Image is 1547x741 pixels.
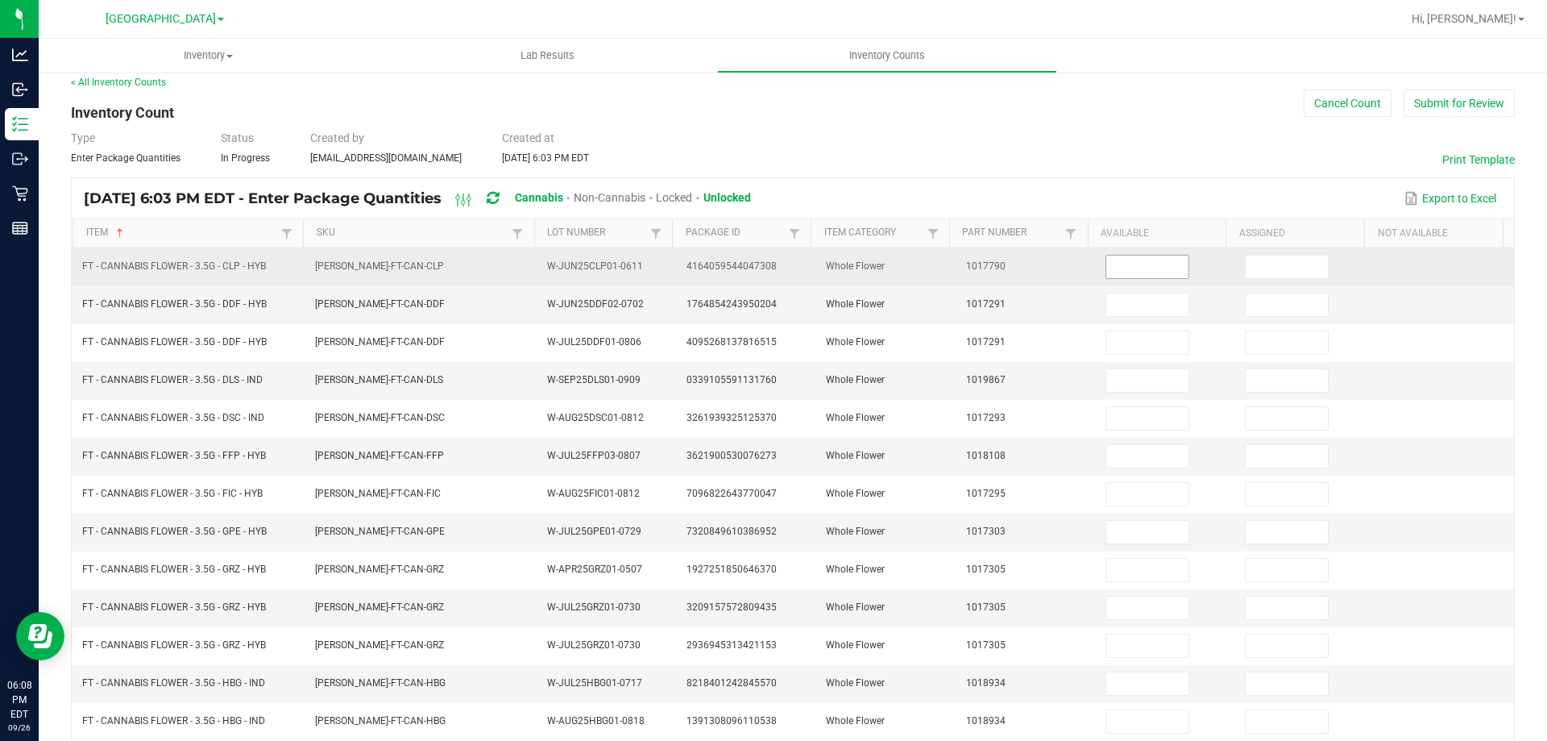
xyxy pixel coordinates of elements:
span: W-JUL25GPE01-0729 [547,526,641,537]
span: [PERSON_NAME]-FT-CAN-GRZ [315,639,444,651]
span: [DATE] 6:03 PM EDT [502,152,589,164]
span: 1018108 [966,450,1006,461]
span: FT - CANNABIS FLOWER - 3.5G - GRZ - HYB [82,639,266,651]
span: FT - CANNABIS FLOWER - 3.5G - FFP - HYB [82,450,266,461]
span: Cannabis [515,191,563,204]
inline-svg: Inbound [12,81,28,98]
span: Inventory Counts [827,48,947,63]
button: Print Template [1442,152,1515,168]
span: FT - CANNABIS FLOWER - 3.5G - CLP - HYB [82,260,266,272]
span: 3261939325125370 [686,412,777,423]
span: 1017293 [966,412,1006,423]
a: Filter [277,223,297,244]
span: Inventory [39,48,378,63]
span: Whole Flower [826,526,885,537]
span: Enter Package Quantities [71,152,180,164]
span: [PERSON_NAME]-FT-CAN-DLS [315,374,443,385]
span: 7096822643770047 [686,488,777,499]
span: FT - CANNABIS FLOWER - 3.5G - HBG - IND [82,677,265,689]
span: 1017303 [966,526,1006,537]
span: W-JUL25DDF01-0806 [547,336,641,348]
span: Unlocked [703,191,751,204]
span: W-JUL25GRZ01-0730 [547,639,641,651]
th: Not Available [1364,219,1503,248]
span: [PERSON_NAME]-FT-CAN-HBG [315,677,446,689]
span: Created at [502,131,554,144]
span: W-JUL25FFP03-0807 [547,450,641,461]
span: 1017295 [966,488,1006,499]
iframe: Resource center [16,612,64,660]
span: Whole Flower [826,336,885,348]
span: 1018934 [966,677,1006,689]
span: Whole Flower [826,374,885,385]
span: Inventory Count [71,104,174,121]
span: Whole Flower [826,677,885,689]
span: W-AUG25HBG01-0818 [547,715,645,726]
th: Assigned [1226,219,1364,248]
span: Hi, [PERSON_NAME]! [1412,12,1516,25]
span: 4095268137816515 [686,336,777,348]
span: [PERSON_NAME]-FT-CAN-GRZ [315,564,444,575]
span: [PERSON_NAME]-FT-CAN-DSC [315,412,445,423]
span: [EMAIL_ADDRESS][DOMAIN_NAME] [310,152,462,164]
button: Export to Excel [1400,185,1500,212]
a: Lot NumberSortable [547,227,646,239]
span: 1391308096110538 [686,715,777,726]
span: Type [71,131,95,144]
span: 1017790 [966,260,1006,272]
a: Filter [785,223,804,244]
span: In Progress [221,152,270,164]
a: Package IdSortable [686,227,785,239]
a: Inventory Counts [717,39,1056,73]
span: W-AUG25FIC01-0812 [547,488,640,499]
span: 2936945313421153 [686,639,777,651]
span: [PERSON_NAME]-FT-CAN-DDF [315,336,445,348]
span: W-APR25GRZ01-0507 [547,564,642,575]
a: Item CategorySortable [824,227,923,239]
span: Created by [310,131,364,144]
button: Submit for Review [1404,90,1515,117]
span: FT - CANNABIS FLOWER - 3.5G - GRZ - HYB [82,564,266,575]
inline-svg: Analytics [12,47,28,63]
span: 1017305 [966,602,1006,613]
span: W-JUN25DDF02-0702 [547,298,644,310]
span: FT - CANNABIS FLOWER - 3.5G - FIC - HYB [82,488,263,499]
span: Status [221,131,254,144]
span: [PERSON_NAME]-FT-CAN-CLP [315,260,444,272]
span: FT - CANNABIS FLOWER - 3.5G - GPE - HYB [82,526,267,537]
span: FT - CANNABIS FLOWER - 3.5G - DSC - IND [82,412,264,423]
a: Filter [1061,223,1080,244]
span: Lab Results [499,48,596,63]
span: 1017305 [966,639,1006,651]
a: < All Inventory Counts [71,77,166,88]
span: Whole Flower [826,602,885,613]
span: W-AUG25DSC01-0812 [547,412,644,423]
span: [PERSON_NAME]-FT-CAN-FIC [315,488,441,499]
span: [PERSON_NAME]-FT-CAN-GPE [315,526,445,537]
span: FT - CANNABIS FLOWER - 3.5G - HBG - IND [82,715,265,726]
p: 09/26 [7,722,31,734]
a: Lab Results [378,39,717,73]
span: Non-Cannabis [574,191,645,204]
span: Whole Flower [826,412,885,423]
span: W-SEP25DLS01-0909 [547,374,641,385]
span: [PERSON_NAME]-FT-CAN-FFP [315,450,444,461]
span: Whole Flower [826,715,885,726]
span: W-JUL25GRZ01-0730 [547,602,641,613]
span: FT - CANNABIS FLOWER - 3.5G - GRZ - HYB [82,602,266,613]
span: Whole Flower [826,564,885,575]
span: Sortable [114,227,126,239]
inline-svg: Inventory [12,116,28,132]
span: FT - CANNABIS FLOWER - 3.5G - DDF - HYB [82,336,267,348]
span: Locked [656,191,692,204]
button: Cancel Count [1304,90,1391,117]
span: 1018934 [966,715,1006,726]
span: Whole Flower [826,639,885,651]
span: 1927251850646370 [686,564,777,575]
a: Filter [508,223,527,244]
a: Inventory [39,39,378,73]
span: 1764854243950204 [686,298,777,310]
span: [PERSON_NAME]-FT-CAN-HBG [315,715,446,726]
span: Whole Flower [826,260,885,272]
span: Whole Flower [826,450,885,461]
